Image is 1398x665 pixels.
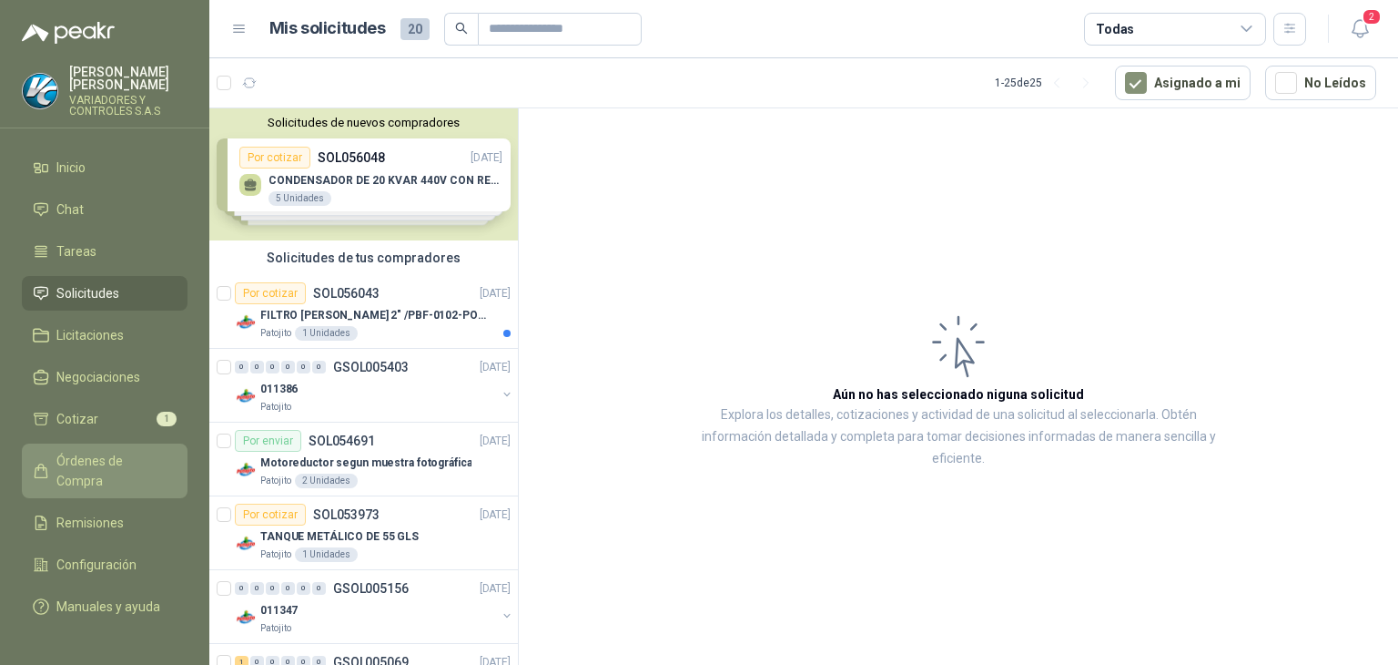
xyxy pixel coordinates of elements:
[56,513,124,533] span: Remisiones
[480,359,511,376] p: [DATE]
[56,199,84,220] span: Chat
[313,287,380,300] p: SOL056043
[295,547,358,562] div: 1 Unidades
[312,582,326,595] div: 0
[209,108,518,240] div: Solicitudes de nuevos compradoresPor cotizarSOL056048[DATE] CONDENSADOR DE 20 KVAR 440V CON RESIS...
[295,326,358,341] div: 1 Unidades
[56,367,140,387] span: Negociaciones
[235,533,257,555] img: Company Logo
[480,433,511,450] p: [DATE]
[333,582,409,595] p: GSOL005156
[1362,8,1382,26] span: 2
[312,361,326,373] div: 0
[309,435,375,447] p: SOL054691
[235,361,248,373] div: 0
[480,580,511,598] p: [DATE]
[69,66,187,91] p: [PERSON_NAME] [PERSON_NAME]
[209,423,518,496] a: Por enviarSOL054691[DATE] Company LogoMotoreductor segun muestra fotográficaPatojito2 Unidades
[56,555,137,575] span: Configuración
[56,158,86,178] span: Inicio
[22,360,187,394] a: Negociaciones
[480,506,511,524] p: [DATE]
[22,444,187,498] a: Órdenes de Compra
[22,402,187,436] a: Cotizar1
[209,275,518,349] a: Por cotizarSOL056043[DATE] Company LogoFILTRO [PERSON_NAME] 2" /PBF-0102-PO10-020APatojito1 Unidades
[701,404,1216,470] p: Explora los detalles, cotizaciones y actividad de una solicitud al seleccionarla. Obtén informaci...
[266,582,279,595] div: 0
[260,528,419,546] p: TANQUE METÁLICO DE 55 GLS
[1343,13,1376,46] button: 2
[235,607,257,629] img: Company Logo
[995,68,1100,97] div: 1 - 25 de 25
[400,18,430,40] span: 20
[297,361,310,373] div: 0
[22,589,187,624] a: Manuales y ayuda
[56,409,98,429] span: Cotizar
[833,384,1084,404] h3: Aún no has seleccionado niguna solicitud
[260,602,298,619] p: 011347
[22,547,187,582] a: Configuración
[235,430,301,452] div: Por enviar
[260,455,471,472] p: Motoreductor segun muestra fotográfica
[297,582,310,595] div: 0
[260,547,291,562] p: Patojito
[295,474,358,488] div: 2 Unidades
[260,307,487,324] p: FILTRO [PERSON_NAME] 2" /PBF-0102-PO10-020A
[22,22,115,44] img: Logo peakr
[235,582,248,595] div: 0
[281,582,295,595] div: 0
[260,326,291,341] p: Patojito
[56,597,160,617] span: Manuales y ayuda
[1096,19,1134,39] div: Todas
[217,116,511,129] button: Solicitudes de nuevos compradores
[69,95,187,117] p: VARIADORES Y CONTROLES S.A.S
[333,361,409,373] p: GSOL005403
[281,361,295,373] div: 0
[235,578,514,636] a: 0 0 0 0 0 0 GSOL005156[DATE] Company Logo011347Patojito
[235,282,306,304] div: Por cotizar
[480,285,511,302] p: [DATE]
[157,412,177,426] span: 1
[1265,66,1376,100] button: No Leídos
[235,385,257,407] img: Company Logo
[209,496,518,570] a: Por cotizarSOL053973[DATE] Company LogoTANQUE METÁLICO DE 55 GLSPatojito1 Unidades
[22,234,187,269] a: Tareas
[209,240,518,275] div: Solicitudes de tus compradores
[56,241,96,261] span: Tareas
[22,192,187,227] a: Chat
[250,361,264,373] div: 0
[260,400,291,414] p: Patojito
[260,381,298,398] p: 011386
[22,506,187,540] a: Remisiones
[56,325,124,345] span: Licitaciones
[250,582,264,595] div: 0
[260,474,291,488] p: Patojito
[235,312,257,333] img: Company Logo
[269,15,386,42] h1: Mis solicitudes
[22,276,187,311] a: Solicitudes
[56,283,119,303] span: Solicitudes
[1115,66,1251,100] button: Asignado a mi
[260,621,291,636] p: Patojito
[266,361,279,373] div: 0
[235,504,306,526] div: Por cotizar
[313,508,380,521] p: SOL053973
[22,318,187,353] a: Licitaciones
[455,22,468,35] span: search
[23,74,57,108] img: Company Logo
[22,150,187,185] a: Inicio
[56,451,170,491] span: Órdenes de Compra
[235,356,514,414] a: 0 0 0 0 0 0 GSOL005403[DATE] Company Logo011386Patojito
[235,459,257,481] img: Company Logo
